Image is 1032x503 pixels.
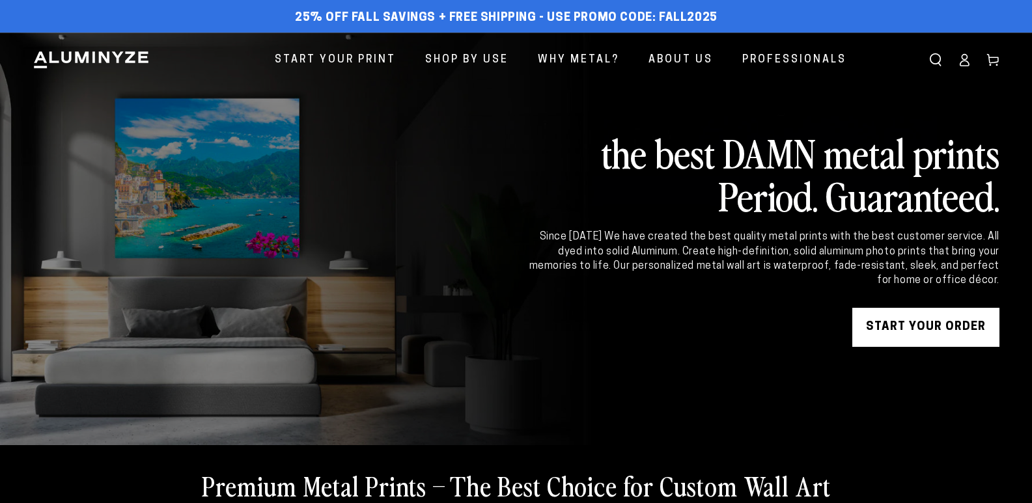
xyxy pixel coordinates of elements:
[732,43,856,77] a: Professionals
[852,308,999,347] a: START YOUR Order
[265,43,406,77] a: Start Your Print
[295,11,718,25] span: 25% off FALL Savings + Free Shipping - Use Promo Code: FALL2025
[425,51,509,70] span: Shop By Use
[921,46,950,74] summary: Search our site
[415,43,518,77] a: Shop By Use
[538,51,619,70] span: Why Metal?
[275,51,396,70] span: Start Your Print
[742,51,846,70] span: Professionals
[648,51,713,70] span: About Us
[527,230,999,288] div: Since [DATE] We have created the best quality metal prints with the best customer service. All dy...
[639,43,723,77] a: About Us
[202,469,831,502] h2: Premium Metal Prints – The Best Choice for Custom Wall Art
[528,43,629,77] a: Why Metal?
[33,50,150,70] img: Aluminyze
[527,131,999,217] h2: the best DAMN metal prints Period. Guaranteed.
